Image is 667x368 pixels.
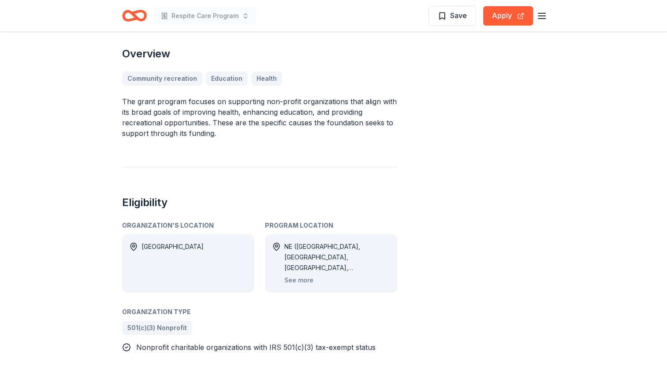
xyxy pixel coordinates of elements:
div: NE ([GEOGRAPHIC_DATA], [GEOGRAPHIC_DATA], [GEOGRAPHIC_DATA], [GEOGRAPHIC_DATA], [GEOGRAPHIC_DATA]... [284,241,390,273]
button: Respite Care Program [154,7,256,25]
div: Organization's Location [122,220,254,231]
span: Respite Care Program [171,11,238,21]
button: Save [429,6,476,26]
a: 501(c)(3) Nonprofit [122,321,192,335]
p: The grant program focuses on supporting non-profit organizations that align with its broad goals ... [122,96,397,139]
span: Nonprofit charitable organizations with IRS 501(c)(3) tax-exempt status [136,343,376,352]
h2: Eligibility [122,195,397,210]
span: Save [450,10,467,21]
div: [GEOGRAPHIC_DATA] [142,241,204,285]
button: Apply [483,6,533,26]
div: Program Location [265,220,397,231]
h2: Overview [122,47,397,61]
a: Home [122,5,147,26]
div: Organization Type [122,307,397,317]
button: See more [284,275,313,285]
span: 501(c)(3) Nonprofit [127,323,187,333]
